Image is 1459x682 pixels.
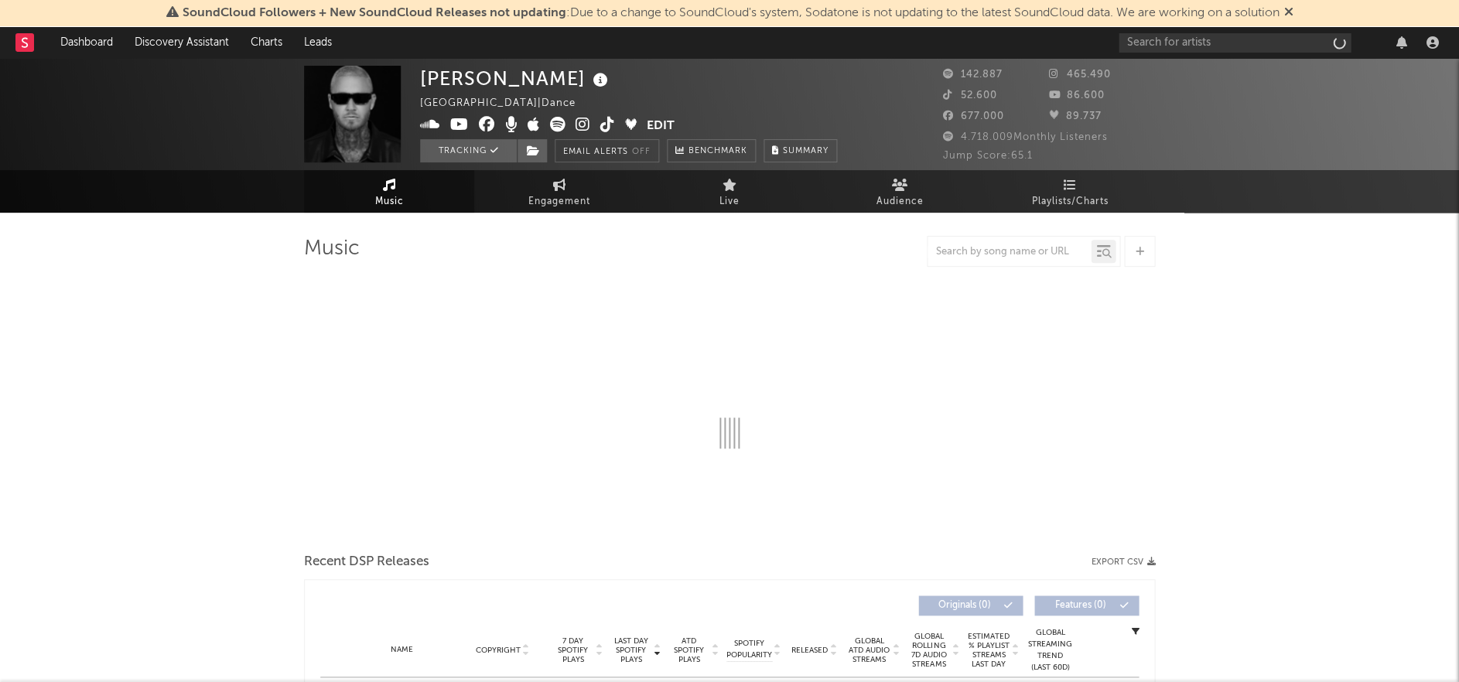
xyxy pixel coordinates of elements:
span: Benchmark [688,142,747,161]
span: Jump Score: 65.1 [942,151,1032,161]
div: [GEOGRAPHIC_DATA] | Dance [420,94,593,113]
button: Features(0) [1034,595,1139,616]
span: Audience [876,193,924,211]
span: Spotify Popularity [726,638,772,661]
a: Discovery Assistant [124,27,240,58]
span: Live [719,193,740,211]
span: Estimated % Playlist Streams Last Day [967,632,1010,669]
span: 52.600 [942,90,996,101]
span: : Due to a change to SoundCloud's system, Sodatone is not updating to the latest SoundCloud data.... [183,7,1280,19]
span: 89.737 [1049,111,1102,121]
div: Global Streaming Trend (Last 60D) [1027,627,1073,673]
span: Last Day Spotify Plays [610,636,651,664]
div: [PERSON_NAME] [420,66,612,91]
span: 465.490 [1049,70,1111,80]
span: Recent DSP Releases [304,553,429,571]
a: Benchmark [667,139,756,162]
a: Leads [293,27,343,58]
button: Edit [647,117,675,136]
input: Search by song name or URL [928,246,1091,258]
button: Tracking [420,139,517,162]
input: Search for artists [1119,33,1351,53]
span: 7 Day Spotify Plays [552,636,593,664]
a: Engagement [474,170,644,213]
span: Global ATD Audio Streams [848,636,890,664]
span: 677.000 [942,111,1003,121]
span: ATD Spotify Plays [668,636,709,664]
div: Name [351,644,453,656]
span: Playlists/Charts [1032,193,1109,211]
a: Charts [240,27,293,58]
span: Features ( 0 ) [1044,601,1116,610]
a: Audience [815,170,985,213]
span: Released [791,646,828,655]
a: Playlists/Charts [985,170,1155,213]
button: Export CSV [1091,558,1155,567]
span: SoundCloud Followers + New SoundCloud Releases not updating [183,7,566,19]
button: Originals(0) [918,595,1023,616]
button: Summary [764,139,837,162]
span: Global Rolling 7D Audio Streams [907,632,950,669]
a: Music [304,170,474,213]
a: Dashboard [50,27,124,58]
span: Copyright [475,646,520,655]
span: Summary [783,147,829,155]
a: Live [644,170,815,213]
span: Engagement [528,193,590,211]
span: Music [375,193,404,211]
span: Dismiss [1284,7,1293,19]
span: 86.600 [1049,90,1105,101]
span: 142.887 [942,70,1002,80]
button: Email AlertsOff [555,139,659,162]
em: Off [632,148,651,156]
span: 4.718.009 Monthly Listeners [942,132,1107,142]
span: Originals ( 0 ) [928,601,999,610]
